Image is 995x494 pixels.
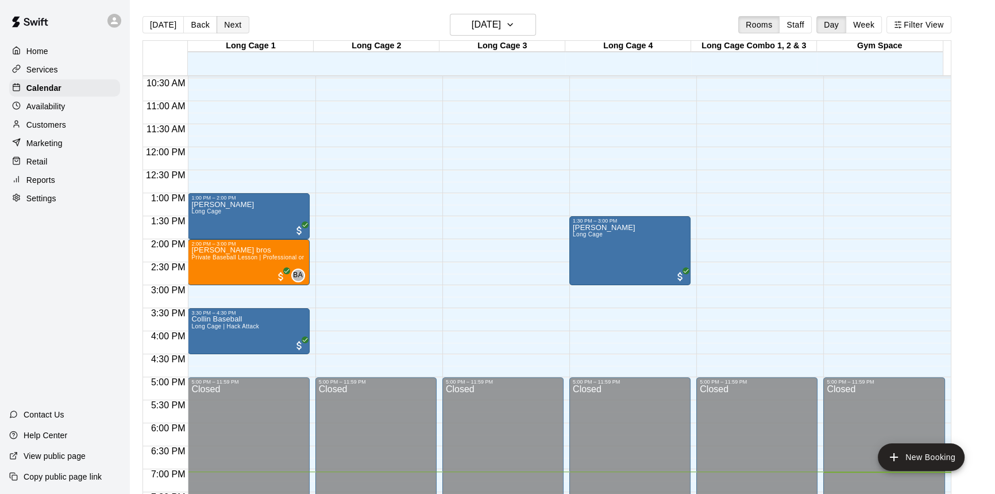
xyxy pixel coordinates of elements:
[779,16,812,33] button: Staff
[148,193,188,203] span: 1:00 PM
[573,379,687,385] div: 5:00 PM – 11:59 PM
[148,285,188,295] span: 3:00 PM
[439,41,565,52] div: Long Cage 3
[24,450,86,462] p: View public page
[144,124,188,134] span: 11:30 AM
[191,195,306,201] div: 1:00 PM – 2:00 PM
[26,156,48,167] p: Retail
[148,423,188,433] span: 6:00 PM
[148,446,188,456] span: 6:30 PM
[191,310,306,316] div: 3:30 PM – 4:30 PM
[446,379,560,385] div: 5:00 PM – 11:59 PM
[294,340,305,351] span: All customers have paid
[9,79,120,97] a: Calendar
[188,308,309,354] div: 3:30 PM – 4:30 PM: Collin Baseball
[143,170,188,180] span: 12:30 PM
[294,225,305,236] span: All customers have paid
[148,400,188,410] span: 5:30 PM
[846,16,882,33] button: Week
[816,16,846,33] button: Day
[188,239,309,285] div: 2:00 PM – 3:00 PM: Rosenberg bros
[9,43,120,60] a: Home
[148,354,188,364] span: 4:30 PM
[9,171,120,189] a: Reports
[148,469,188,479] span: 7:00 PM
[26,101,65,112] p: Availability
[319,379,433,385] div: 5:00 PM – 11:59 PM
[144,101,188,111] span: 11:00 AM
[573,218,687,224] div: 1:30 PM – 3:00 PM
[827,379,941,385] div: 5:00 PM – 11:59 PM
[9,135,120,152] a: Marketing
[700,379,814,385] div: 5:00 PM – 11:59 PM
[148,239,188,249] span: 2:00 PM
[565,41,691,52] div: Long Cage 4
[9,116,120,133] a: Customers
[191,254,419,261] span: Private Baseball Lesson | Professional or Collegiate Level Coach | 1 hour | 2 Player
[296,269,305,282] span: Brett Armour
[183,16,217,33] button: Back
[26,64,58,75] p: Services
[148,308,188,318] span: 3:30 PM
[674,271,686,282] span: All customers have paid
[191,323,259,330] span: Long Cage | Hack Attack
[878,443,965,471] button: add
[9,190,120,207] a: Settings
[314,41,439,52] div: Long Cage 2
[24,471,102,482] p: Copy public page link
[26,137,63,149] p: Marketing
[293,270,303,281] span: BA
[9,98,120,115] a: Availability
[217,16,249,33] button: Next
[817,41,943,52] div: Gym Space
[148,216,188,226] span: 1:30 PM
[188,41,314,52] div: Long Cage 1
[450,14,536,36] button: [DATE]
[886,16,951,33] button: Filter View
[275,271,287,282] span: All customers have paid
[291,269,305,282] div: Brett Armour
[191,379,306,385] div: 5:00 PM – 11:59 PM
[26,82,61,94] p: Calendar
[188,193,309,239] div: 1:00 PM – 2:00 PM: Molly Burek
[191,241,306,247] div: 2:00 PM – 3:00 PM
[148,377,188,387] span: 5:00 PM
[142,16,184,33] button: [DATE]
[9,153,120,170] a: Retail
[26,193,56,204] p: Settings
[26,45,48,57] p: Home
[24,430,67,441] p: Help Center
[191,208,221,215] span: Long Cage
[144,78,188,88] span: 10:30 AM
[148,331,188,341] span: 4:00 PM
[148,262,188,272] span: 2:30 PM
[143,147,188,157] span: 12:00 PM
[26,119,66,131] p: Customers
[573,231,603,238] span: Long Cage
[472,17,501,33] h6: [DATE]
[26,174,55,186] p: Reports
[9,61,120,78] a: Services
[738,16,780,33] button: Rooms
[24,409,64,420] p: Contact Us
[691,41,817,52] div: Long Cage Combo 1, 2 & 3
[569,216,691,285] div: 1:30 PM – 3:00 PM: Ryan Madsen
